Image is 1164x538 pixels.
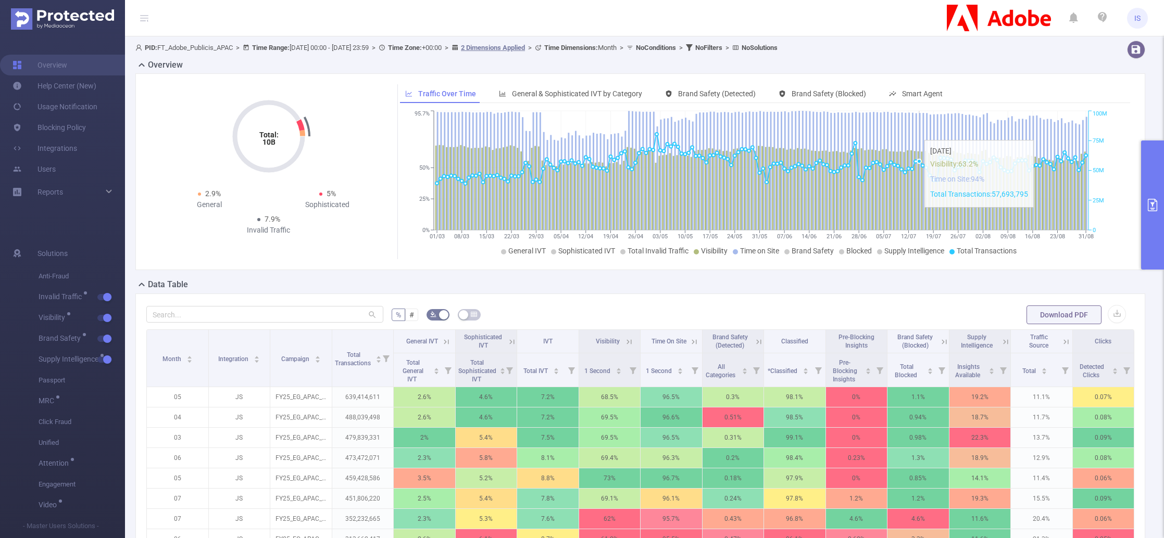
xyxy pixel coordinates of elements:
[12,138,77,159] a: Integrations
[927,366,933,373] div: Sort
[39,314,69,321] span: Visibility
[1058,353,1072,387] i: Filter menu
[641,448,702,468] p: 96.3%
[456,468,517,488] p: 5.2%
[1041,366,1047,373] div: Sort
[961,334,993,349] span: Supply Intelligence
[269,199,387,210] div: Sophisticated
[975,233,991,240] tspan: 02/08
[433,366,439,369] i: icon: caret-up
[270,468,332,488] p: FY25_EG_APAC_DocumentCloud_Acrobat_Acquisition_Buy_NA_P36036_DV360 [258702]
[147,468,208,488] p: 05
[332,448,394,468] p: 473,472,071
[616,370,621,373] i: icon: caret-down
[678,89,756,98] span: Brand Safety (Detected)
[641,387,702,407] p: 96.5%
[1011,428,1072,447] p: 13.7%
[433,370,439,373] i: icon: caret-down
[678,370,683,373] i: icon: caret-down
[1112,366,1118,373] div: Sort
[777,233,792,240] tspan: 07/06
[1042,370,1047,373] i: icon: caret-down
[523,367,549,375] span: Total IVT
[1022,367,1037,375] span: Total
[703,387,764,407] p: 0.3%
[39,412,125,432] span: Click Fraud
[706,363,737,379] span: All Categories
[641,468,702,488] p: 96.7%
[826,387,887,407] p: 0%
[369,44,379,52] span: >
[749,353,764,387] i: Filter menu
[887,468,949,488] p: 0.85%
[394,489,455,508] p: 2.5%
[901,233,916,240] tspan: 12/07
[12,159,56,180] a: Users
[703,489,764,508] p: 0.24%
[430,311,436,317] i: icon: bg-colors
[887,428,949,447] p: 0.98%
[135,44,778,52] span: FT_Adobe_Publicis_APAC [DATE] 00:00 - [DATE] 23:59 +00:00
[628,233,643,240] tspan: 26/04
[764,448,825,468] p: 98.4%
[376,358,382,362] i: icon: caret-down
[1134,8,1141,29] span: IS
[39,266,125,287] span: Anti-Fraud
[517,407,579,427] p: 7.2%
[147,428,208,447] p: 03
[712,334,748,349] span: Brand Safety (Detected)
[728,233,743,240] tspan: 24/05
[186,354,192,357] i: icon: caret-up
[989,366,995,369] i: icon: caret-up
[209,509,270,529] p: JS
[887,407,949,427] p: 0.94%
[332,407,394,427] p: 488,039,498
[927,370,933,373] i: icon: caret-down
[327,189,336,198] span: 5%
[39,355,102,363] span: Supply Intelligence
[1112,366,1118,369] i: icon: caret-up
[270,387,332,407] p: FY25_EG_APAC_Creative_CCM_Acquisition_Buy_NA_P36036_DV360 [258567]
[471,311,477,317] i: icon: table
[186,354,193,361] div: Sort
[838,334,874,349] span: Pre-Blocking Insights
[254,358,260,362] i: icon: caret-down
[456,387,517,407] p: 4.6%
[865,366,871,373] div: Sort
[603,233,618,240] tspan: 19/04
[415,111,430,118] tspan: 95.7%
[456,407,517,427] p: 4.6%
[1079,233,1094,240] tspan: 31/08
[866,370,871,373] i: icon: caret-down
[12,75,96,96] a: Help Center (New)
[332,428,394,447] p: 479,839,331
[687,353,702,387] i: Filter menu
[803,366,809,373] div: Sort
[394,387,455,407] p: 2.6%
[742,44,778,52] b: No Solutions
[877,233,892,240] tspan: 05/07
[456,509,517,529] p: 5.3%
[553,366,559,369] i: icon: caret-up
[332,509,394,529] p: 352,232,665
[949,489,1011,508] p: 19.3%
[826,448,887,468] p: 0.23%
[740,247,779,255] span: Time on Site
[676,44,686,52] span: >
[625,353,640,387] i: Filter menu
[252,44,290,52] b: Time Range:
[1093,227,1096,234] tspan: 0
[764,407,825,427] p: 98.5%
[578,233,593,240] tspan: 12/04
[742,366,748,369] i: icon: caret-up
[1029,334,1048,349] span: Traffic Source
[872,353,887,387] i: Filter menu
[262,138,275,146] tspan: 10B
[803,366,808,369] i: icon: caret-up
[147,489,208,508] p: 07
[695,44,722,52] b: No Filters
[37,182,63,202] a: Reports
[1073,448,1134,468] p: 0.08%
[205,189,221,198] span: 2.9%
[147,448,208,468] p: 06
